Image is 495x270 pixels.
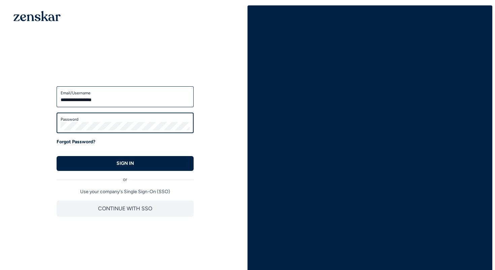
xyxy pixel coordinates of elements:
p: SIGN IN [117,160,134,167]
button: CONTINUE WITH SSO [57,201,194,217]
label: Password [61,117,190,122]
p: Use your company's Single Sign-On (SSO) [57,188,194,195]
a: Forgot Password? [57,139,95,145]
label: Email/Username [61,90,190,96]
img: 1OGAJ2xQqyY4LXKgY66KYq0eOWRCkrZdAb3gUhuVAqdWPZE9SRJmCz+oDMSn4zDLXe31Ii730ItAGKgCKgCCgCikA4Av8PJUP... [13,11,61,21]
button: SIGN IN [57,156,194,171]
div: or [57,171,194,183]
